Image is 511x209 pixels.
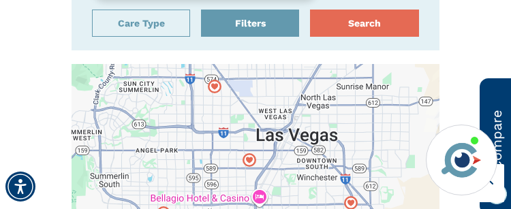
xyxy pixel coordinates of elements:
[208,80,221,93] div: Popover trigger
[344,195,358,209] div: Popover trigger
[310,10,419,37] button: Search
[201,10,299,37] div: Popover trigger
[92,10,190,37] button: Care Type
[243,153,256,167] div: Popover trigger
[208,80,221,93] img: search-map-marker.svg
[5,172,35,202] div: Accessibility Menu
[201,10,299,37] button: Filters
[344,195,358,209] img: search-map-marker.svg
[243,153,256,167] img: search-map-marker.svg
[438,137,484,183] img: avatar
[486,110,507,170] span: Compare
[92,10,190,37] div: Popover trigger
